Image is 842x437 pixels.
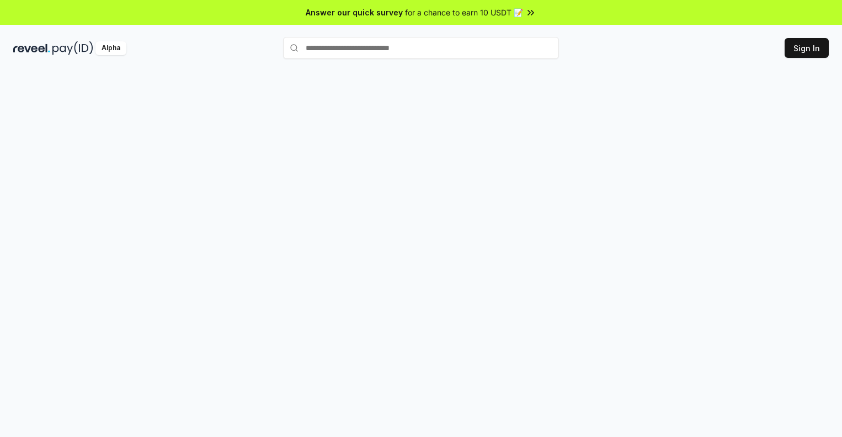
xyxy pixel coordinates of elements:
[785,38,829,58] button: Sign In
[52,41,93,55] img: pay_id
[95,41,126,55] div: Alpha
[13,41,50,55] img: reveel_dark
[306,7,403,18] span: Answer our quick survey
[405,7,523,18] span: for a chance to earn 10 USDT 📝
